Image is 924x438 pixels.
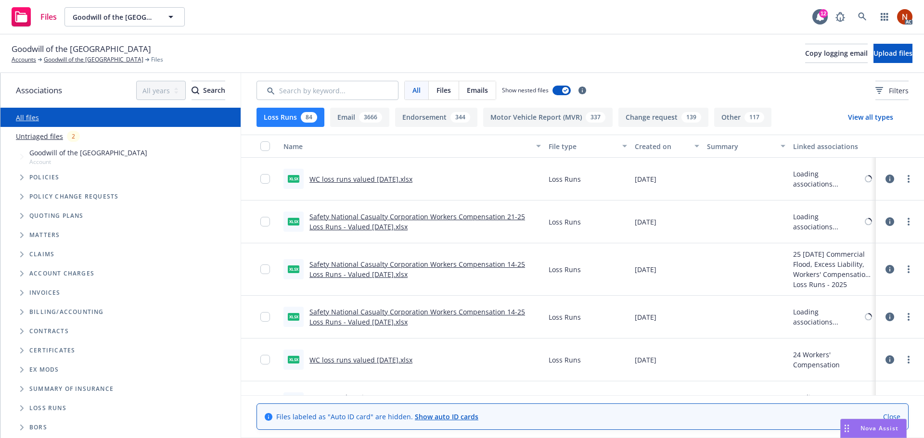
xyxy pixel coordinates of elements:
[12,55,36,64] a: Accounts
[549,217,581,227] span: Loss Runs
[0,146,241,302] div: Tree Example
[16,84,62,97] span: Associations
[288,313,299,320] span: xlsx
[29,175,60,180] span: Policies
[29,290,61,296] span: Invoices
[635,355,656,365] span: [DATE]
[618,108,708,127] button: Change request
[903,173,914,185] a: more
[260,217,270,226] input: Toggle Row Selected
[635,217,656,227] span: [DATE]
[436,85,451,95] span: Files
[714,108,771,127] button: Other
[805,44,868,63] button: Copy logging email
[875,81,909,100] button: Filters
[67,131,80,142] div: 2
[873,44,912,63] button: Upload files
[288,175,299,182] span: xlsx
[903,216,914,227] a: more
[29,271,94,276] span: Account charges
[840,419,907,438] button: Nova Assist
[260,312,270,322] input: Toggle Row Selected
[805,49,868,58] span: Copy logging email
[29,251,54,257] span: Claims
[301,112,317,123] div: 84
[586,112,605,123] div: 337
[483,108,613,127] button: Motor Vehicle Report (MVR)
[29,232,60,238] span: Matters
[412,85,421,95] span: All
[831,7,850,26] a: Report a Bug
[873,49,912,58] span: Upload files
[853,7,872,26] a: Search
[793,279,872,289] div: Loss Runs - 2025
[631,135,703,158] button: Created on
[29,158,147,166] span: Account
[257,108,324,127] button: Loss Runs
[288,218,299,225] span: xlsx
[309,307,525,326] a: Safety National Casualty Corporation Workers Compensation 14-25 Loss Runs - Valued [DATE].xlsx
[793,392,862,413] div: Loading associations...
[450,112,470,123] div: 344
[903,354,914,365] a: more
[903,311,914,323] a: more
[819,9,828,18] div: 12
[833,108,909,127] button: View all types
[897,9,912,25] img: photo
[151,55,163,64] span: Files
[8,3,61,30] a: Files
[29,194,118,200] span: Policy change requests
[16,131,63,141] a: Untriaged files
[744,112,764,123] div: 117
[276,412,478,422] span: Files labeled as "Auto ID card" are hidden.
[707,141,775,151] div: Summary
[793,249,872,279] div: 25 [DATE] Commercial Flood, Excess Liability, Workers' Compensation, Difference in Conditions, Bl...
[359,112,382,123] div: 3666
[29,386,114,392] span: Summary of insurance
[330,108,389,127] button: Email
[29,425,47,430] span: BORs
[309,212,525,231] a: Safety National Casualty Corporation Workers Compensation 21-25 Loss Runs - Valued [DATE].xlsx
[395,108,477,127] button: Endorsement
[283,141,530,151] div: Name
[549,141,617,151] div: File type
[875,7,894,26] a: Switch app
[288,356,299,363] span: xlsx
[40,13,57,21] span: Files
[64,7,185,26] button: Goodwill of the [GEOGRAPHIC_DATA]
[883,412,900,422] a: Close
[703,135,790,158] button: Summary
[309,393,538,412] a: Voyager Indemnity Insurance Company CF D [DATE] - [DATE] Loss Runs - Valued [DATE].pdf
[260,174,270,184] input: Toggle Row Selected
[29,309,104,315] span: Billing/Accounting
[545,135,631,158] button: File type
[875,86,909,96] span: Filters
[841,419,853,438] div: Drag to move
[793,350,872,370] div: 24 Workers' Compensation
[0,302,241,437] div: Folder Tree Example
[260,141,270,151] input: Select all
[415,412,478,421] a: Show auto ID cards
[793,169,862,189] div: Loading associations...
[29,367,59,373] span: Ex Mods
[903,263,914,275] a: more
[192,81,225,100] button: SearchSearch
[549,174,581,184] span: Loss Runs
[44,55,143,64] a: Goodwill of the [GEOGRAPHIC_DATA]
[793,212,862,232] div: Loading associations...
[29,148,147,158] span: Goodwill of the [GEOGRAPHIC_DATA]
[192,87,199,94] svg: Search
[549,355,581,365] span: Loss Runs
[260,264,270,274] input: Toggle Row Selected
[635,141,689,151] div: Created on
[467,85,488,95] span: Emails
[549,312,581,322] span: Loss Runs
[889,86,909,96] span: Filters
[257,81,398,100] input: Search by keyword...
[12,43,151,55] span: Goodwill of the [GEOGRAPHIC_DATA]
[260,355,270,364] input: Toggle Row Selected
[793,141,872,151] div: Linked associations
[192,81,225,100] div: Search
[280,135,545,158] button: Name
[29,328,69,334] span: Contracts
